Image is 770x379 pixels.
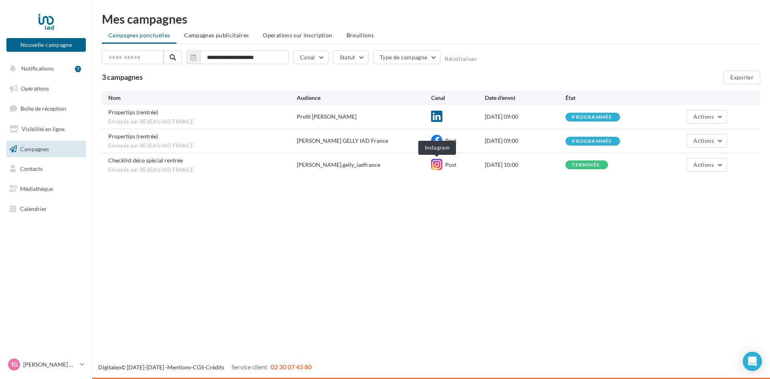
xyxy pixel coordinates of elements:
div: Open Intercom Messenger [743,352,762,371]
button: Actions [687,134,727,148]
div: [PERSON_NAME].gelly_iadfrance [297,161,380,169]
a: Opérations [5,80,87,97]
a: Boîte de réception [5,100,87,117]
div: [DATE] 09:00 [485,113,565,121]
div: [DATE] 09:00 [485,137,565,145]
span: Post [445,161,456,168]
div: [PERSON_NAME] GELLY IAD France [297,137,388,145]
div: [DATE] 10:00 [485,161,565,169]
p: [PERSON_NAME] GELLY [23,361,77,369]
span: Opérations [21,85,49,92]
a: TG [PERSON_NAME] GELLY [6,357,86,372]
a: Crédits [206,364,224,371]
a: Mentions [167,364,191,371]
span: Brouillons [346,32,374,39]
span: Envoyée par RESEAU IAD FRANCE [108,142,297,150]
div: Instagram [418,141,456,155]
span: 02 30 07 43 80 [271,363,312,371]
button: Actions [687,158,727,172]
span: Calendrier [20,205,47,212]
div: Profil [PERSON_NAME] [297,113,357,121]
span: Actions [693,161,713,168]
span: Envoyée par RESEAU IAD FRANCE [108,118,297,126]
span: Visibilité en ligne [22,126,65,132]
span: Service client [231,363,267,371]
span: Contacts [20,165,43,172]
button: Notifications 7 [5,60,84,77]
a: Calendrier [5,201,87,217]
div: Canal [431,94,485,102]
span: TG [11,361,18,369]
button: Canal [293,51,328,64]
span: Notifications [21,65,54,72]
div: Audience [297,94,431,102]
span: Médiathèque [20,185,53,192]
button: Type de campagne [373,51,441,64]
span: Campagnes [20,145,49,152]
a: Visibilité en ligne [5,121,87,138]
a: Contacts [5,160,87,177]
span: Actions [693,137,713,144]
span: © [DATE]-[DATE] - - - [98,364,312,371]
div: 7 [75,66,81,72]
span: Campagnes publicitaires [184,32,249,39]
button: Nouvelle campagne [6,38,86,52]
button: Statut [333,51,369,64]
span: Checklist déco spécial rentrée [108,157,183,164]
span: 3 campagnes [102,73,143,81]
span: Envoyée par RESEAU IAD FRANCE [108,166,297,174]
button: Actions [687,110,727,124]
a: CGS [193,364,204,371]
div: Date d'envoi [485,94,565,102]
div: Nom [108,94,297,102]
div: terminée [572,162,600,168]
div: État [565,94,646,102]
button: Exporter [723,71,760,84]
span: Post [445,137,456,144]
span: Actions [693,113,713,120]
a: Digitaleo [98,364,121,371]
div: Mes campagnes [102,13,760,25]
span: Propertips (rentrée) [108,133,158,140]
div: programmée [572,139,612,144]
button: Réinitialiser [445,56,477,62]
a: Médiathèque [5,180,87,197]
span: Operations sur inscription [263,32,332,39]
div: programmée [572,115,612,120]
span: Propertips (rentrée) [108,109,158,116]
a: Campagnes [5,141,87,158]
span: Boîte de réception [20,105,66,112]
